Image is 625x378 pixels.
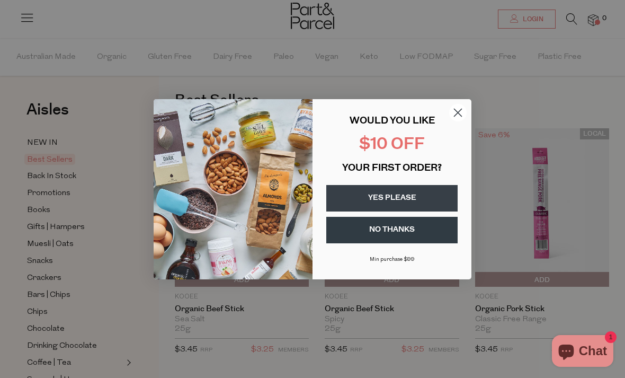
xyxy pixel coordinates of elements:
button: NO THANKS [326,217,458,243]
img: 43fba0fb-7538-40bc-babb-ffb1a4d097bc.jpeg [154,99,312,279]
span: YOUR FIRST ORDER? [342,164,442,173]
span: Min purchase $99 [370,257,415,262]
inbox-online-store-chat: Shopify online store chat [549,335,617,370]
button: Close dialog [449,103,467,122]
span: $10 OFF [359,137,425,153]
span: WOULD YOU LIKE [350,117,435,126]
button: YES PLEASE [326,185,458,212]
